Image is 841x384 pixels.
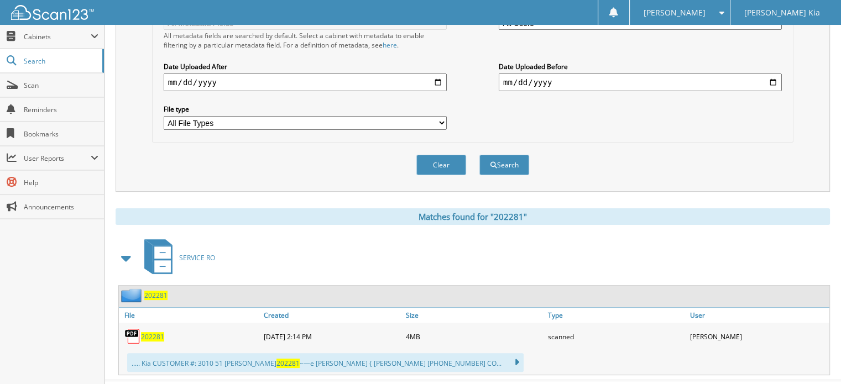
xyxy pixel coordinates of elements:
[687,308,829,323] a: User
[499,73,782,91] input: end
[261,308,403,323] a: Created
[403,308,545,323] a: Size
[479,155,529,175] button: Search
[24,202,98,212] span: Announcements
[24,105,98,114] span: Reminders
[164,104,447,114] label: File type
[24,32,91,41] span: Cabinets
[383,40,397,50] a: here
[403,325,545,348] div: 4MB
[116,208,830,225] div: Matches found for "202281"
[24,154,91,163] span: User Reports
[261,325,403,348] div: [DATE] 2:14 PM
[11,5,94,20] img: scan123-logo-white.svg
[138,236,215,280] a: SERVICE RO
[545,308,687,323] a: Type
[416,155,466,175] button: Clear
[24,81,98,90] span: Scan
[164,31,447,50] div: All metadata fields are searched by default. Select a cabinet with metadata to enable filtering b...
[144,291,168,300] a: 202281
[164,73,447,91] input: start
[786,331,841,384] iframe: Chat Widget
[121,288,144,302] img: folder2.png
[164,62,447,71] label: Date Uploaded After
[644,9,706,16] span: [PERSON_NAME]
[119,308,261,323] a: File
[141,332,164,341] a: 202281
[276,359,300,368] span: 202281
[24,178,98,187] span: Help
[499,62,782,71] label: Date Uploaded Before
[545,325,687,348] div: scanned
[24,56,97,66] span: Search
[744,9,820,16] span: [PERSON_NAME] Kia
[124,328,141,345] img: PDF.png
[24,129,98,139] span: Bookmarks
[179,253,215,262] span: SERVICE RO
[687,325,829,348] div: [PERSON_NAME]
[127,353,524,372] div: ..... Kia CUSTOMER #: 3010 51 [PERSON_NAME] ~—e [PERSON_NAME] { [PERSON_NAME] [PHONE_NUMBER] CO...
